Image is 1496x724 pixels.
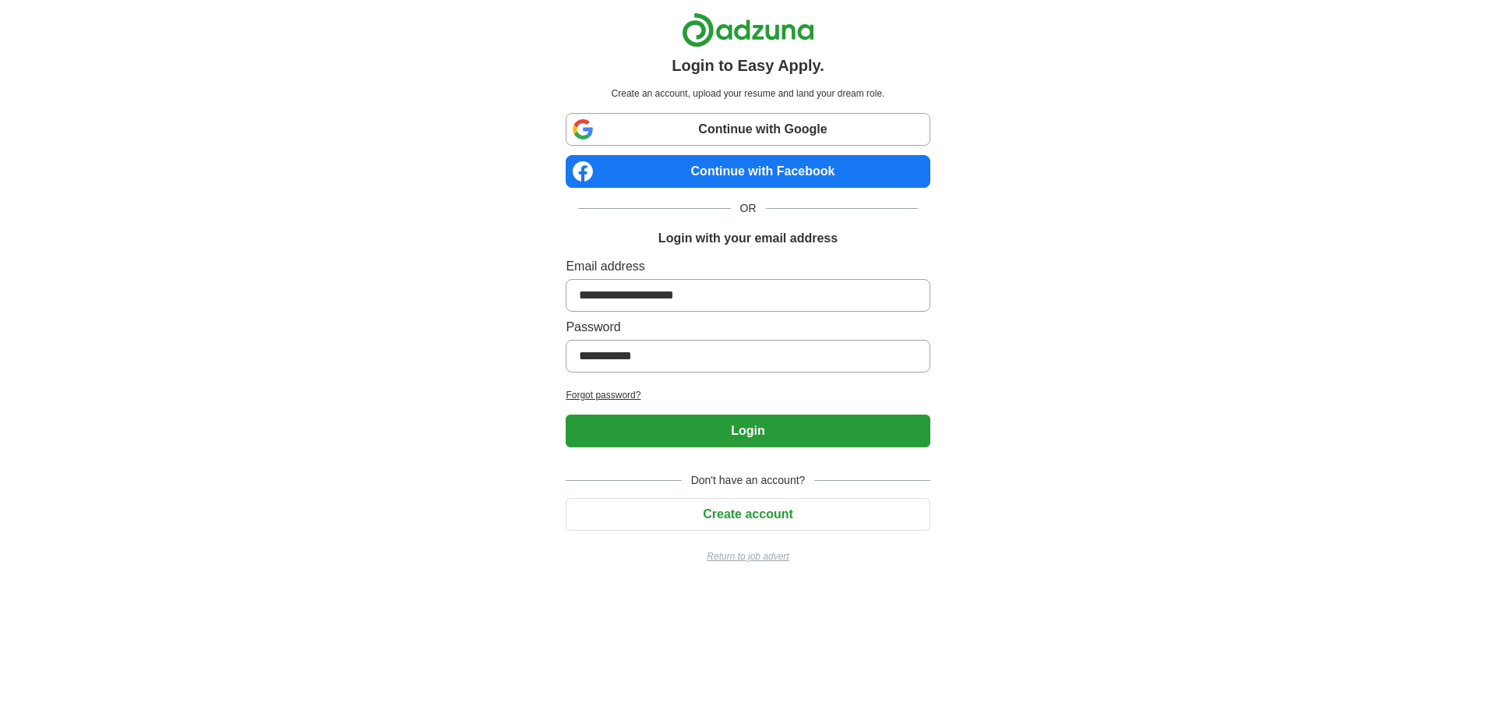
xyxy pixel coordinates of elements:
img: Adzuna logo [682,12,814,48]
a: Continue with Facebook [566,155,930,188]
span: OR [731,200,766,217]
button: Create account [566,498,930,531]
span: Don't have an account? [682,472,815,489]
h1: Login with your email address [658,229,838,248]
a: Create account [566,507,930,521]
p: Create an account, upload your resume and land your dream role. [569,87,926,101]
button: Login [566,415,930,447]
a: Continue with Google [566,113,930,146]
label: Email address [566,257,930,276]
label: Password [566,318,930,337]
a: Return to job advert [566,549,930,563]
h1: Login to Easy Apply. [672,54,824,77]
a: Forgot password? [566,388,930,402]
